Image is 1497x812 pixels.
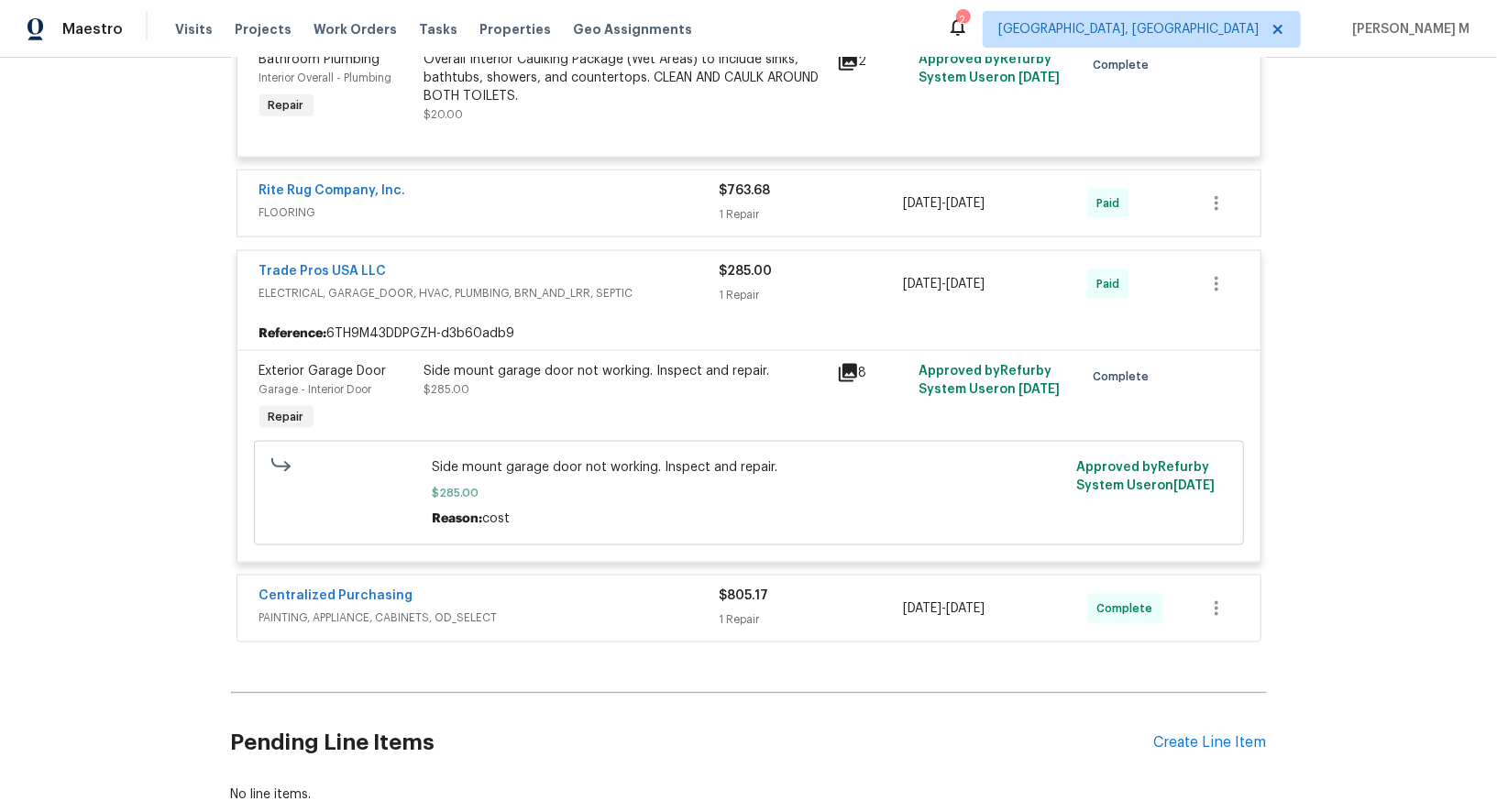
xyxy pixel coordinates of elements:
span: Geo Assignments [573,20,692,38]
span: [PERSON_NAME] M [1345,20,1469,38]
a: Trade Pros USA LLC [259,265,387,278]
span: [DATE] [903,278,941,291]
span: $805.17 [720,589,769,602]
h2: Pending Line Items [231,700,1154,785]
span: Repair [261,408,312,426]
a: Centralized Purchasing [259,589,413,602]
span: Side mount garage door not working. Inspect and repair. [432,458,1065,477]
span: Interior Overall - Plumbing [259,72,392,83]
a: Rite Rug Company, Inc. [259,184,406,197]
span: Complete [1093,56,1156,74]
span: Complete [1093,368,1156,386]
span: Work Orders [314,20,397,38]
span: Properties [479,20,551,38]
span: PAINTING, APPLIANCE, CABINETS, OD_SELECT [259,609,720,627]
span: Paid [1096,194,1127,213]
span: [GEOGRAPHIC_DATA], [GEOGRAPHIC_DATA] [998,20,1259,38]
div: Overall Interior Caulking Package (Wet Areas) to include sinks, bathtubs, showers, and countertop... [424,50,826,105]
span: Maestro [62,20,123,38]
span: [DATE] [946,602,985,615]
span: - [903,599,985,618]
span: $285.00 [432,484,1065,502]
div: Create Line Item [1154,734,1267,752]
span: Tasks [419,23,457,36]
div: 2 [837,50,908,72]
div: 1 Repair [720,610,904,629]
div: 1 Repair [720,286,904,304]
span: Reason: [432,512,482,525]
div: 1 Repair [720,205,904,224]
span: ELECTRICAL, GARAGE_DOOR, HVAC, PLUMBING, BRN_AND_LRR, SEPTIC [259,284,720,302]
span: [DATE] [1018,71,1060,84]
span: - [903,275,985,293]
span: $20.00 [424,109,464,120]
div: No line items. [231,785,1267,804]
span: Complete [1096,599,1160,618]
span: - [903,194,985,213]
span: [DATE] [903,197,941,210]
span: Repair [261,96,312,115]
div: 2 [956,11,969,29]
span: Approved by Refurby System User on [919,365,1060,396]
span: Garage - Interior Door [259,384,372,395]
span: Visits [175,20,213,38]
span: $285.00 [720,265,773,278]
span: [DATE] [946,197,985,210]
span: [DATE] [946,278,985,291]
span: [DATE] [1018,383,1060,396]
div: 6TH9M43DDPGZH-d3b60adb9 [237,317,1260,350]
span: Projects [235,20,292,38]
b: Reference: [259,324,327,343]
span: $285.00 [424,384,470,395]
span: Paid [1096,275,1127,293]
span: [DATE] [1173,479,1215,492]
span: FLOORING [259,203,720,222]
div: Side mount garage door not working. Inspect and repair. [424,362,826,380]
div: 8 [837,362,908,384]
span: Approved by Refurby System User on [1076,461,1215,492]
span: Exterior Garage Door [259,365,387,378]
span: cost [482,512,510,525]
span: Bathroom Plumbing [259,53,380,66]
span: [DATE] [903,602,941,615]
span: $763.68 [720,184,771,197]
